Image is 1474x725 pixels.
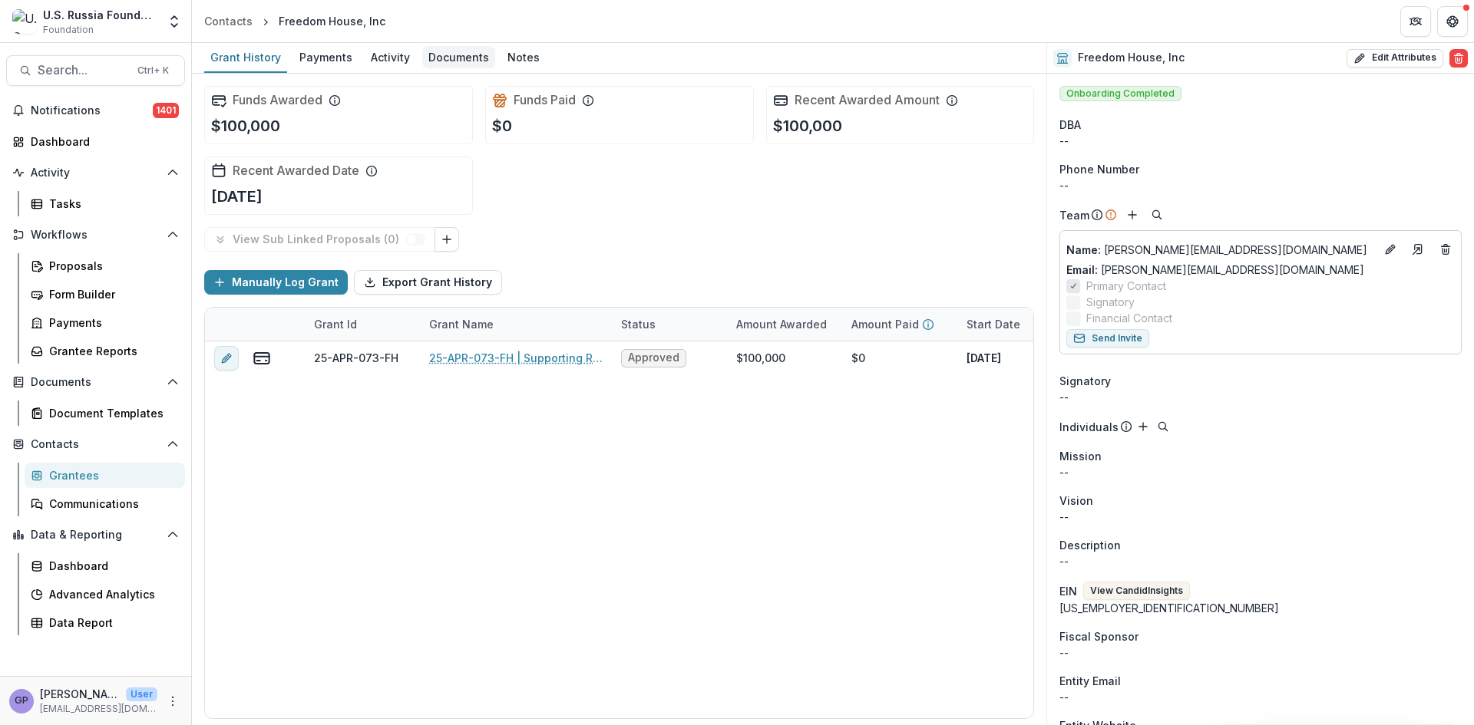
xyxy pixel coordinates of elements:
a: Grantees [25,463,185,488]
span: Activity [31,166,160,180]
p: -- [1059,509,1462,525]
button: Export Grant History [354,270,502,295]
a: Dashboard [6,129,185,154]
p: [PERSON_NAME][EMAIL_ADDRESS][DOMAIN_NAME] [1066,242,1375,258]
div: Document Templates [49,405,173,421]
button: Open Data & Reporting [6,522,185,547]
span: Approved [628,351,679,364]
h2: Funds Paid [514,93,576,107]
button: Open entity switcher [164,6,185,37]
div: Start Date [957,308,1072,341]
p: Individuals [1059,419,1119,435]
span: Primary Contact [1086,278,1166,294]
div: Dashboard [31,133,173,150]
div: U.S. Russia Foundation [43,7,157,23]
div: Tasks [49,196,173,212]
div: Grant Name [420,316,503,332]
button: Add [1134,417,1152,436]
a: Go to contact [1406,237,1430,262]
a: Data Report [25,610,185,635]
a: Grantee Reports [25,338,185,364]
p: View Sub Linked Proposals ( 0 ) [233,233,405,246]
div: Form Builder [49,286,173,302]
div: 25-APR-073-FH [314,350,398,366]
div: Start Date [957,316,1029,332]
div: -- [1059,389,1462,405]
div: Grant Id [305,308,420,341]
button: Link Grants [435,227,459,252]
button: Deletes [1436,240,1455,259]
a: Email: [PERSON_NAME][EMAIL_ADDRESS][DOMAIN_NAME] [1066,262,1364,278]
button: Edit Attributes [1347,49,1443,68]
div: -- [1059,133,1462,149]
div: Ctrl + K [134,62,172,79]
button: Open Workflows [6,222,185,247]
button: Delete [1449,49,1468,68]
div: Gennady Podolny [15,696,28,706]
a: Payments [25,310,185,335]
div: [US_EMPLOYER_IDENTIFICATION_NUMBER] [1059,600,1462,616]
div: Grant Id [305,316,366,332]
div: Amount Awarded [727,308,842,341]
p: -- [1059,553,1462,569]
div: Contacts [204,13,253,29]
h2: Freedom House, Inc [1078,51,1185,64]
a: Proposals [25,253,185,278]
h2: Recent Awarded Amount [795,93,940,107]
h2: Recent Awarded Date [233,163,359,178]
div: Freedom House, Inc [279,13,385,29]
a: Document Templates [25,400,185,426]
span: DBA [1059,117,1081,133]
p: $100,000 [211,114,280,137]
span: Workflows [31,229,160,242]
span: Signatory [1086,294,1135,310]
a: Activity [365,43,416,73]
a: Advanced Analytics [25,582,185,607]
a: Grant History [204,43,287,73]
span: Foundation [43,23,94,37]
span: Onboarding Completed [1059,86,1182,101]
button: Search... [6,55,185,86]
a: Documents [422,43,495,73]
div: Amount Paid [842,308,957,341]
span: Description [1059,537,1121,553]
p: $100,000 [773,114,842,137]
div: Amount Awarded [727,316,836,332]
span: Email: [1066,263,1098,276]
p: Team [1059,207,1089,223]
span: Documents [31,376,160,389]
div: Grant Name [420,308,612,341]
div: -- [1059,177,1462,193]
span: 1401 [153,103,179,118]
span: Search... [38,63,128,77]
button: Notifications1401 [6,98,185,123]
div: Advanced Analytics [49,586,173,602]
p: User [126,687,157,701]
div: Activity [365,46,416,68]
div: Notes [501,46,546,68]
span: Name : [1066,243,1101,256]
p: [PERSON_NAME] [40,686,120,702]
div: Documents [422,46,495,68]
div: Data Report [49,615,173,631]
a: Communications [25,491,185,516]
button: View Sub Linked Proposals (0) [204,227,435,252]
button: Partners [1400,6,1431,37]
span: Notifications [31,104,153,117]
p: [DATE] [967,350,1001,366]
a: 25-APR-073-FH | Supporting Relocated Civic Activists [429,350,603,366]
button: Get Help [1437,6,1468,37]
p: [EMAIL_ADDRESS][DOMAIN_NAME] [40,702,157,716]
span: Data & Reporting [31,529,160,542]
div: Proposals [49,258,173,274]
a: Payments [293,43,359,73]
button: Add [1123,206,1142,224]
div: $100,000 [736,350,785,366]
p: Amount Paid [851,316,919,332]
div: Grantees [49,467,173,483]
div: Dashboard [49,558,173,574]
button: Search [1148,206,1166,224]
div: -- [1059,689,1462,705]
span: Financial Contact [1086,310,1172,326]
